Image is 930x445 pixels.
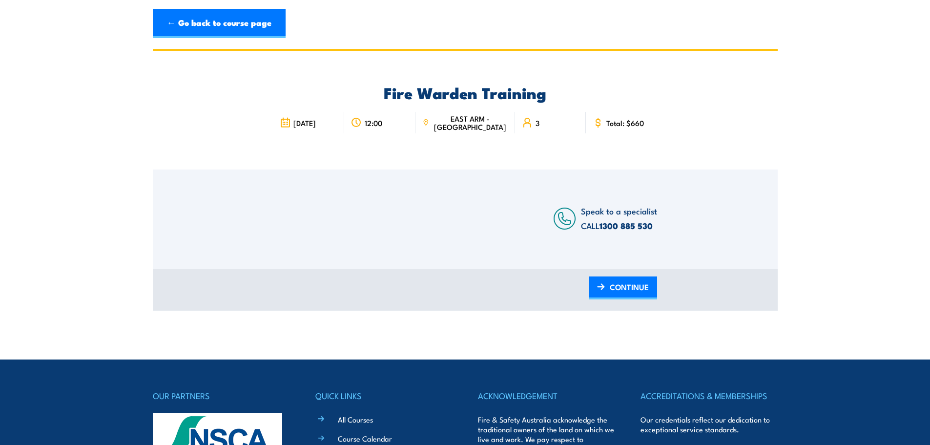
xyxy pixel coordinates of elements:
[610,274,649,300] span: CONTINUE
[641,389,777,403] h4: ACCREDITATIONS & MEMBERSHIPS
[338,433,392,444] a: Course Calendar
[536,119,539,127] span: 3
[315,389,452,403] h4: QUICK LINKS
[599,219,653,232] a: 1300 885 530
[273,85,657,99] h2: Fire Warden Training
[293,119,316,127] span: [DATE]
[581,205,657,232] span: Speak to a specialist CALL
[338,414,373,424] a: All Courses
[153,9,286,38] a: ← Go back to course page
[153,389,289,403] h4: OUR PARTNERS
[432,114,508,131] span: EAST ARM - [GEOGRAPHIC_DATA]
[365,119,382,127] span: 12:00
[641,415,777,434] p: Our credentials reflect our dedication to exceptional service standards.
[589,276,657,299] a: CONTINUE
[478,389,615,403] h4: ACKNOWLEDGEMENT
[606,119,644,127] span: Total: $660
